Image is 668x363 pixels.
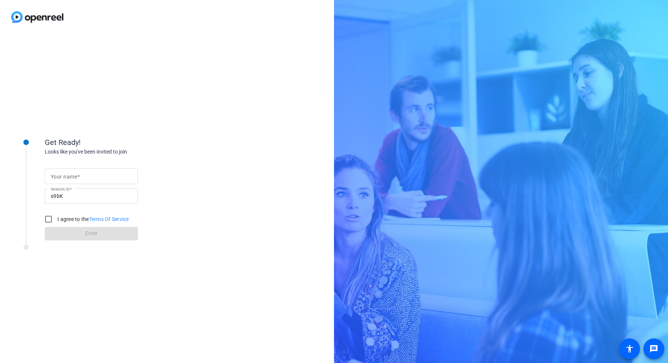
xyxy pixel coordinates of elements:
[51,174,77,180] mat-label: Your name
[89,216,129,222] a: Terms Of Service
[45,137,194,148] div: Get Ready!
[649,344,658,353] mat-icon: message
[51,187,70,191] mat-label: Session ID
[625,344,634,353] mat-icon: accessibility
[56,215,129,223] label: I agree to the
[45,148,194,156] div: Looks like you've been invited to join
